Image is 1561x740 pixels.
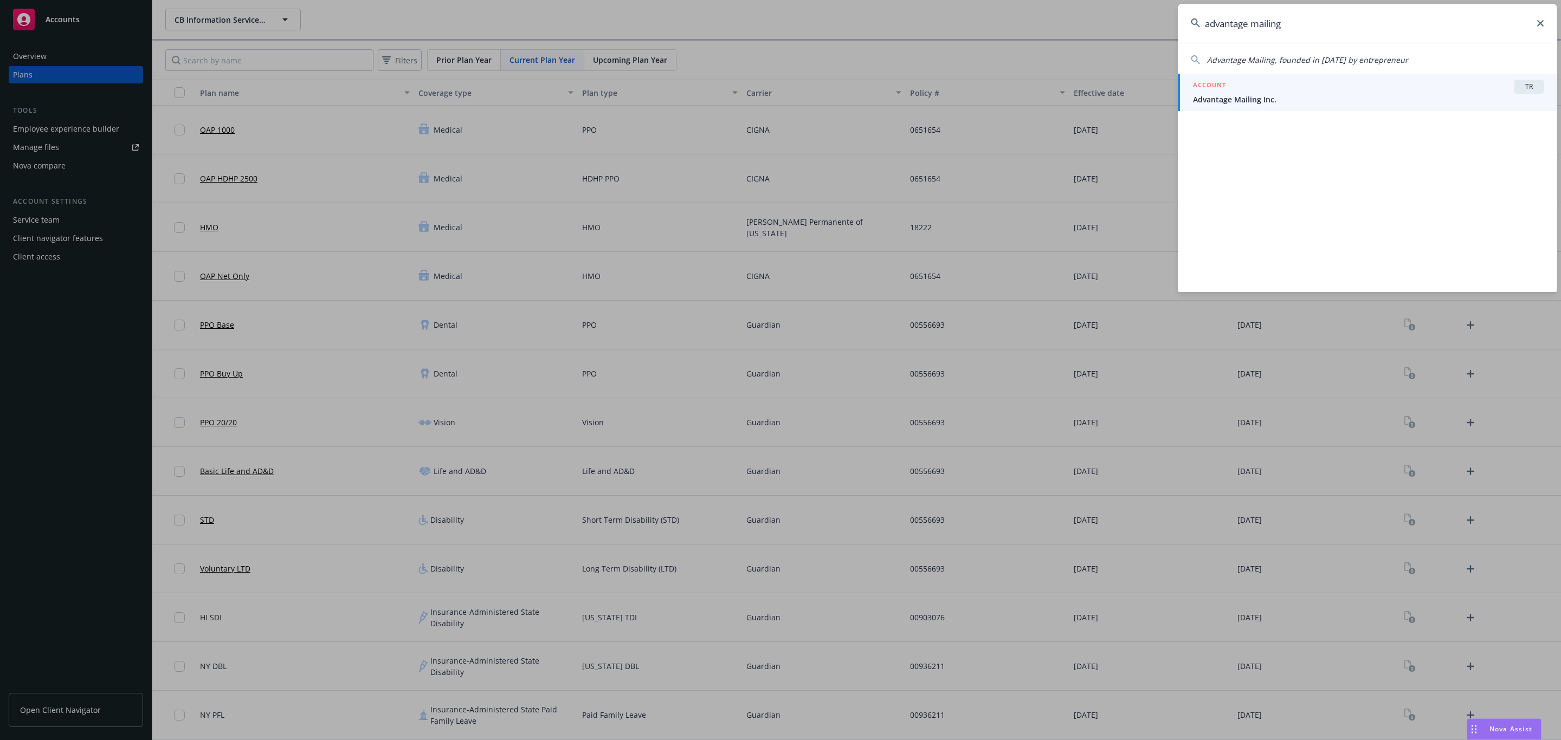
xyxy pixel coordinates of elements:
[1467,719,1481,739] div: Drag to move
[1467,718,1541,740] button: Nova Assist
[1193,80,1226,93] h5: ACCOUNT
[1193,94,1544,105] span: Advantage Mailing Inc.
[1518,82,1540,92] span: TR
[1489,724,1532,733] span: Nova Assist
[1178,74,1557,111] a: ACCOUNTTRAdvantage Mailing Inc.
[1178,4,1557,43] input: Search...
[1207,55,1408,65] span: Advantage Mailing, founded in [DATE] by entrepreneur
